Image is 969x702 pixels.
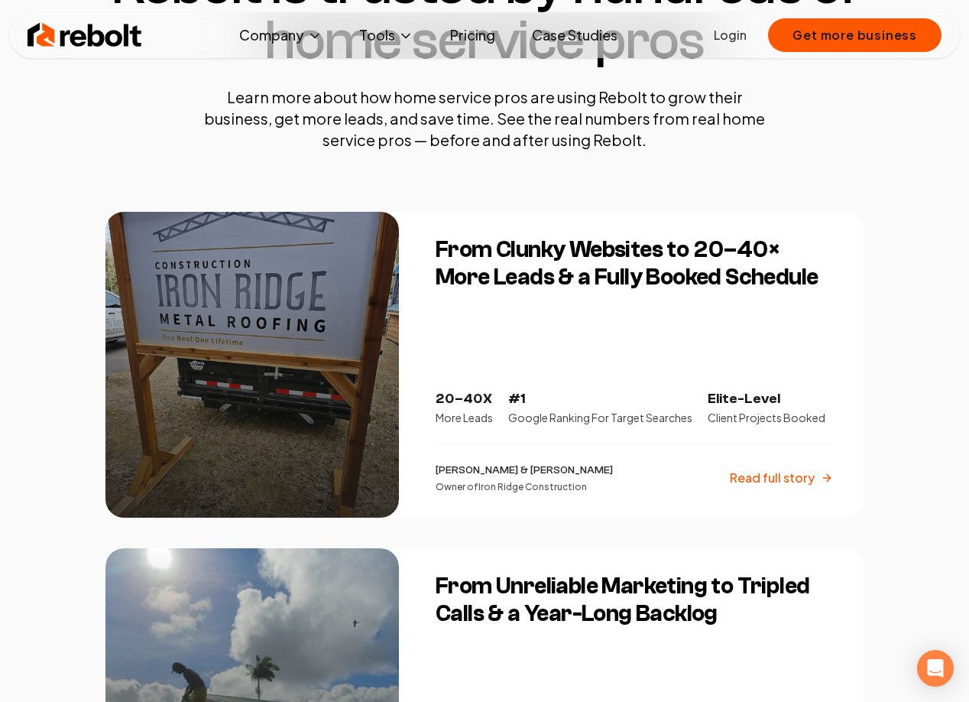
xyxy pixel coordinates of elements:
button: Tools [347,20,426,50]
p: Client Projects Booked [708,410,825,425]
p: Read full story [730,469,815,487]
img: Rebolt Logo [28,20,142,50]
h3: From Unreliable Marketing to Tripled Calls & a Year-Long Backlog [436,573,833,628]
h3: From Clunky Websites to 20–40× More Leads & a Fully Booked Schedule [436,236,833,291]
p: Elite-Level [708,388,825,410]
div: Open Intercom Messenger [917,650,954,687]
p: [PERSON_NAME] & [PERSON_NAME] [436,463,613,478]
p: More Leads [436,410,493,425]
button: Get more business [768,18,941,52]
a: Login [714,26,747,44]
p: 20–40X [436,388,493,410]
a: From Clunky Websites to 20–40× More Leads & a Fully Booked ScheduleFrom Clunky Websites to 20–40×... [105,212,864,518]
p: Owner of Iron Ridge Construction [436,481,613,493]
a: Case Studies [520,20,630,50]
a: Pricing [438,20,507,50]
p: Learn more about how home service pros are using Rebolt to grow their business, get more leads, a... [194,86,775,151]
p: Google Ranking For Target Searches [508,410,692,425]
button: Company [227,20,335,50]
p: #1 [508,388,692,410]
